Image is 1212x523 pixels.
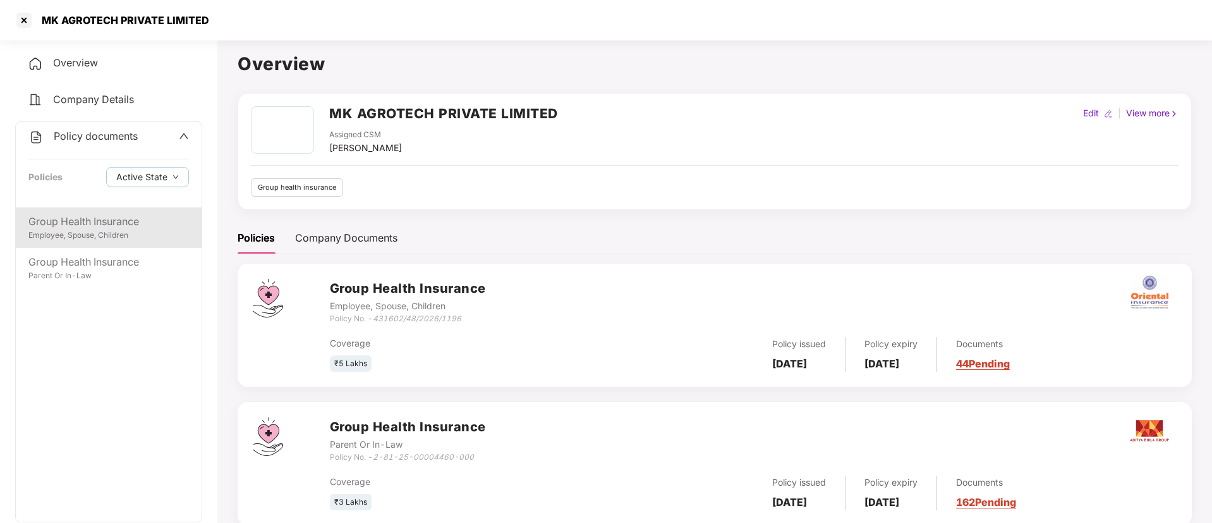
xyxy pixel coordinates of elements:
[1124,106,1181,120] div: View more
[28,130,44,145] img: svg+xml;base64,PHN2ZyB4bWxucz0iaHR0cDovL3d3dy53My5vcmcvMjAwMC9zdmciIHdpZHRoPSIyNCIgaGVpZ2h0PSIyNC...
[772,496,807,508] b: [DATE]
[28,270,189,282] div: Parent Or In-Law
[956,496,1016,508] a: 162 Pending
[373,452,474,462] i: 2-81-25-00004460-000
[330,494,372,511] div: ₹3 Lakhs
[295,230,397,246] div: Company Documents
[1127,270,1172,314] img: oi.png
[106,167,189,187] button: Active Statedown
[330,452,486,464] div: Policy No. -
[330,417,486,437] h3: Group Health Insurance
[54,130,138,142] span: Policy documents
[28,214,189,230] div: Group Health Insurance
[329,141,402,155] div: [PERSON_NAME]
[238,230,275,246] div: Policies
[53,56,98,69] span: Overview
[34,14,209,27] div: MK AGROTECH PRIVATE LIMITED
[373,314,461,323] i: 431602/48/2026/1196
[28,92,43,108] img: svg+xml;base64,PHN2ZyB4bWxucz0iaHR0cDovL3d3dy53My5vcmcvMjAwMC9zdmciIHdpZHRoPSIyNCIgaGVpZ2h0PSIyNC...
[253,417,283,456] img: svg+xml;base64,PHN2ZyB4bWxucz0iaHR0cDovL3d3dy53My5vcmcvMjAwMC9zdmciIHdpZHRoPSI0Ny43MTQiIGhlaWdodD...
[956,357,1010,370] a: 44 Pending
[1127,409,1172,453] img: aditya.png
[28,230,189,242] div: Employee, Spouse, Children
[179,131,189,141] span: up
[330,299,486,313] div: Employee, Spouse, Children
[956,337,1010,351] div: Documents
[251,178,343,197] div: Group health insurance
[253,279,283,317] img: svg+xml;base64,PHN2ZyB4bWxucz0iaHR0cDovL3d3dy53My5vcmcvMjAwMC9zdmciIHdpZHRoPSI0Ny43MTQiIGhlaWdodD...
[330,313,486,325] div: Policy No. -
[956,476,1016,489] div: Documents
[1115,106,1124,120] div: |
[864,476,918,489] div: Policy expiry
[28,170,63,184] div: Policies
[330,438,486,452] div: Parent Or In-Law
[330,336,612,350] div: Coverage
[1081,106,1101,120] div: Edit
[28,56,43,71] img: svg+xml;base64,PHN2ZyB4bWxucz0iaHR0cDovL3d3dy53My5vcmcvMjAwMC9zdmciIHdpZHRoPSIyNCIgaGVpZ2h0PSIyNC...
[173,174,179,181] span: down
[330,355,372,372] div: ₹5 Lakhs
[864,496,899,508] b: [DATE]
[1104,109,1113,118] img: editIcon
[864,337,918,351] div: Policy expiry
[28,254,189,270] div: Group Health Insurance
[772,337,826,351] div: Policy issued
[330,475,612,489] div: Coverage
[329,103,558,124] h2: MK AGROTECH PRIVATE LIMITED
[1170,109,1179,118] img: rightIcon
[772,476,826,489] div: Policy issued
[330,279,486,298] h3: Group Health Insurance
[238,50,1192,78] h1: Overview
[116,170,167,184] span: Active State
[864,357,899,370] b: [DATE]
[772,357,807,370] b: [DATE]
[329,129,402,141] div: Assigned CSM
[53,93,134,106] span: Company Details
